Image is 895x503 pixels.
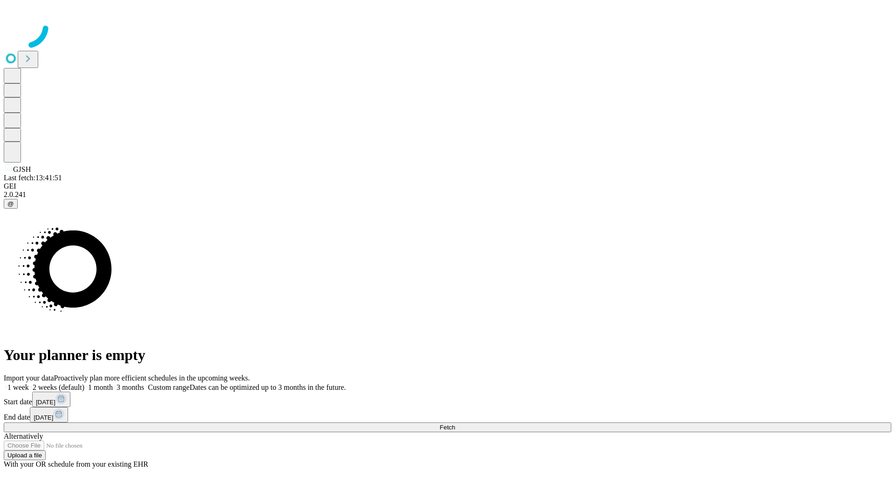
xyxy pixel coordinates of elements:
[4,407,891,422] div: End date
[4,460,148,468] span: With your OR schedule from your existing EHR
[4,422,891,432] button: Fetch
[33,383,84,391] span: 2 weeks (default)
[4,174,62,182] span: Last fetch: 13:41:51
[36,399,55,406] span: [DATE]
[13,165,31,173] span: GJSH
[4,190,891,199] div: 2.0.241
[32,392,70,407] button: [DATE]
[4,199,18,209] button: @
[54,374,250,382] span: Proactively plan more efficient schedules in the upcoming weeks.
[4,392,891,407] div: Start date
[4,432,43,440] span: Alternatively
[4,374,54,382] span: Import your data
[440,424,455,431] span: Fetch
[30,407,68,422] button: [DATE]
[190,383,346,391] span: Dates can be optimized up to 3 months in the future.
[7,200,14,207] span: @
[88,383,113,391] span: 1 month
[4,182,891,190] div: GEI
[117,383,144,391] span: 3 months
[4,347,891,364] h1: Your planner is empty
[34,414,53,421] span: [DATE]
[7,383,29,391] span: 1 week
[148,383,189,391] span: Custom range
[4,450,46,460] button: Upload a file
